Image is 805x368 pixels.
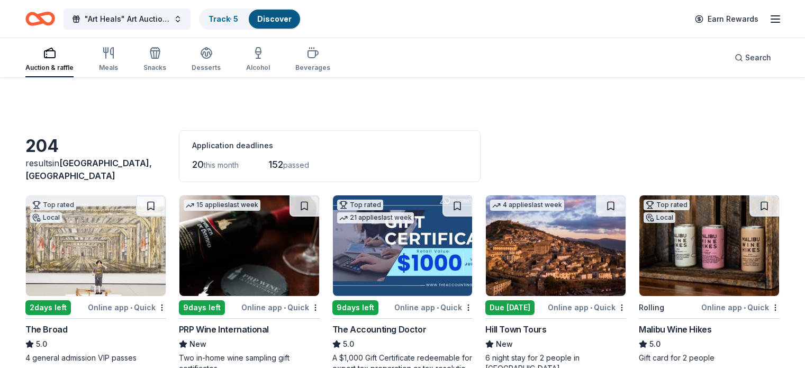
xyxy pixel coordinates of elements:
div: Desserts [192,64,221,72]
span: Search [745,51,771,64]
span: 152 [268,159,283,170]
span: New [189,338,206,351]
button: Search [726,47,780,68]
div: 4 general admission VIP passes [25,353,166,363]
img: Image for The Accounting Doctor [333,195,473,296]
img: Image for The Broad [26,195,166,296]
div: Rolling [639,301,664,314]
div: The Accounting Doctor [332,323,427,336]
div: Online app Quick [394,301,473,314]
div: Local [644,212,675,223]
span: "Art Heals" Art Auction 10th Annual [85,13,169,25]
div: 2 days left [25,300,71,315]
span: • [744,303,746,312]
div: 21 applies last week [337,212,414,223]
span: • [437,303,439,312]
span: passed [283,160,309,169]
div: Meals [99,64,118,72]
span: 20 [192,159,204,170]
span: 5.0 [36,338,47,351]
div: Beverages [295,64,330,72]
a: Track· 5 [209,14,238,23]
button: Alcohol [246,42,270,77]
div: results [25,157,166,182]
button: Desserts [192,42,221,77]
div: 9 days left [179,300,225,315]
div: PRP Wine International [179,323,269,336]
div: 4 applies last week [490,200,564,211]
img: Image for PRP Wine International [179,195,319,296]
div: Application deadlines [192,139,467,152]
span: • [590,303,592,312]
div: Malibu Wine Hikes [639,323,711,336]
div: 9 days left [332,300,378,315]
button: Track· 5Discover [199,8,301,30]
div: 204 [25,136,166,157]
div: Alcohol [246,64,270,72]
button: Meals [99,42,118,77]
div: Online app Quick [241,301,320,314]
button: "Art Heals" Art Auction 10th Annual [64,8,191,30]
button: Auction & raffle [25,42,74,77]
span: • [284,303,286,312]
span: New [496,338,513,351]
button: Beverages [295,42,330,77]
span: • [130,303,132,312]
div: Hill Town Tours [485,323,546,336]
a: Image for The BroadTop ratedLocal2days leftOnline app•QuickThe Broad5.04 general admission VIP pa... [25,195,166,363]
span: in [25,158,152,181]
div: The Broad [25,323,67,336]
div: Online app Quick [701,301,780,314]
div: Gift card for 2 people [639,353,780,363]
div: Auction & raffle [25,64,74,72]
span: [GEOGRAPHIC_DATA], [GEOGRAPHIC_DATA] [25,158,152,181]
button: Snacks [143,42,166,77]
img: Image for Hill Town Tours [486,195,626,296]
div: 15 applies last week [184,200,260,211]
div: Top rated [644,200,690,210]
div: Online app Quick [88,301,166,314]
span: 5.0 [343,338,354,351]
div: Top rated [30,200,76,210]
a: Image for Malibu Wine HikesTop ratedLocalRollingOnline app•QuickMalibu Wine Hikes5.0Gift card for... [639,195,780,363]
a: Earn Rewards [689,10,765,29]
div: Online app Quick [548,301,626,314]
div: Due [DATE] [485,300,535,315]
a: Discover [257,14,292,23]
div: Top rated [337,200,383,210]
div: Snacks [143,64,166,72]
div: Local [30,212,62,223]
span: 5.0 [649,338,661,351]
img: Image for Malibu Wine Hikes [639,195,779,296]
span: this month [204,160,239,169]
a: Home [25,6,55,31]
